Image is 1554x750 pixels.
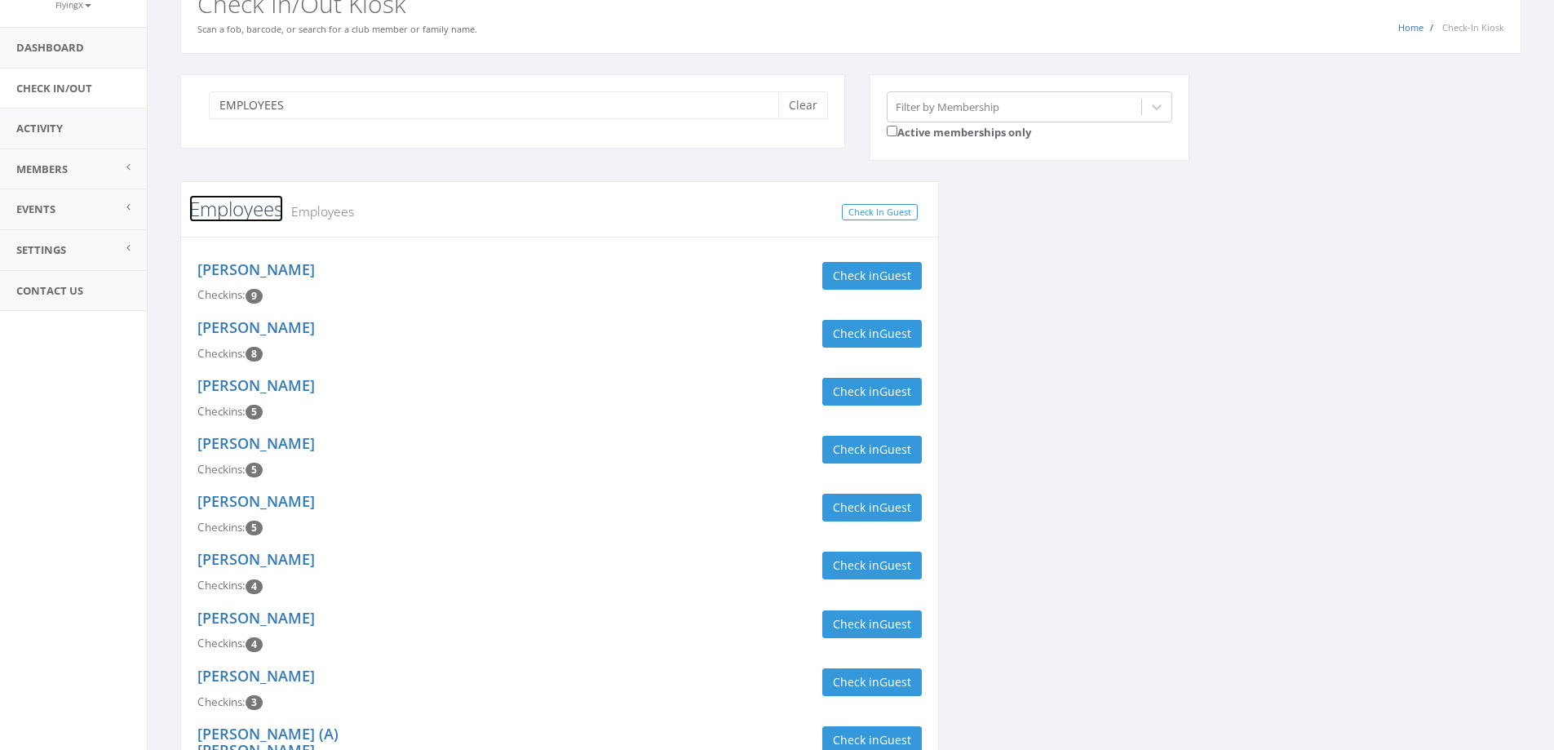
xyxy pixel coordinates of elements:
label: Active memberships only [887,122,1031,140]
a: [PERSON_NAME] [197,666,315,686]
button: Check inGuest [822,436,922,464]
a: Check In Guest [842,204,918,221]
span: Checkins: [197,636,246,650]
span: Guest [879,384,911,399]
a: Home [1398,21,1423,33]
input: Active memberships only [887,126,897,136]
span: Guest [879,326,911,341]
small: Scan a fob, barcode, or search for a club member or family name. [197,23,477,35]
span: Checkins: [197,287,246,302]
a: [PERSON_NAME] [197,375,315,395]
button: Check inGuest [822,320,922,348]
button: Check inGuest [822,610,922,638]
span: Guest [879,616,911,632]
button: Clear [778,91,828,119]
span: Checkin count [246,347,263,362]
a: [PERSON_NAME] [197,549,315,569]
span: Events [16,202,55,216]
span: Checkins: [197,404,246,419]
span: Checkins: [197,346,246,361]
span: Checkins: [197,695,246,709]
span: Guest [879,499,911,515]
button: Check inGuest [822,378,922,406]
span: Checkin count [246,579,263,594]
a: [PERSON_NAME] [197,491,315,511]
div: Filter by Membership [896,99,999,114]
button: Check inGuest [822,262,922,290]
input: Search a name to check in [209,91,790,119]
span: Guest [879,268,911,283]
button: Check inGuest [822,552,922,579]
a: [PERSON_NAME] [197,260,315,279]
span: Checkins: [197,462,246,477]
span: Guest [879,732,911,748]
span: Guest [879,557,911,573]
span: Guest [879,442,911,457]
small: Employees [283,202,354,220]
span: Check-In Kiosk [1442,21,1504,33]
span: Checkin count [246,637,263,652]
button: Check inGuest [822,494,922,521]
button: Check inGuest [822,668,922,696]
span: Guest [879,674,911,690]
span: Checkins: [197,578,246,592]
span: Contact Us [16,283,83,298]
span: Members [16,162,68,176]
a: [PERSON_NAME] [197,433,315,453]
a: [PERSON_NAME] [197,608,315,628]
span: Checkin count [246,521,263,535]
span: Settings [16,242,66,257]
span: Checkins: [197,520,246,535]
a: Employees [189,195,283,222]
span: Checkin count [246,463,263,477]
span: Checkin count [246,405,263,419]
a: [PERSON_NAME] [197,317,315,337]
span: Checkin count [246,695,263,710]
span: Checkin count [246,289,263,304]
